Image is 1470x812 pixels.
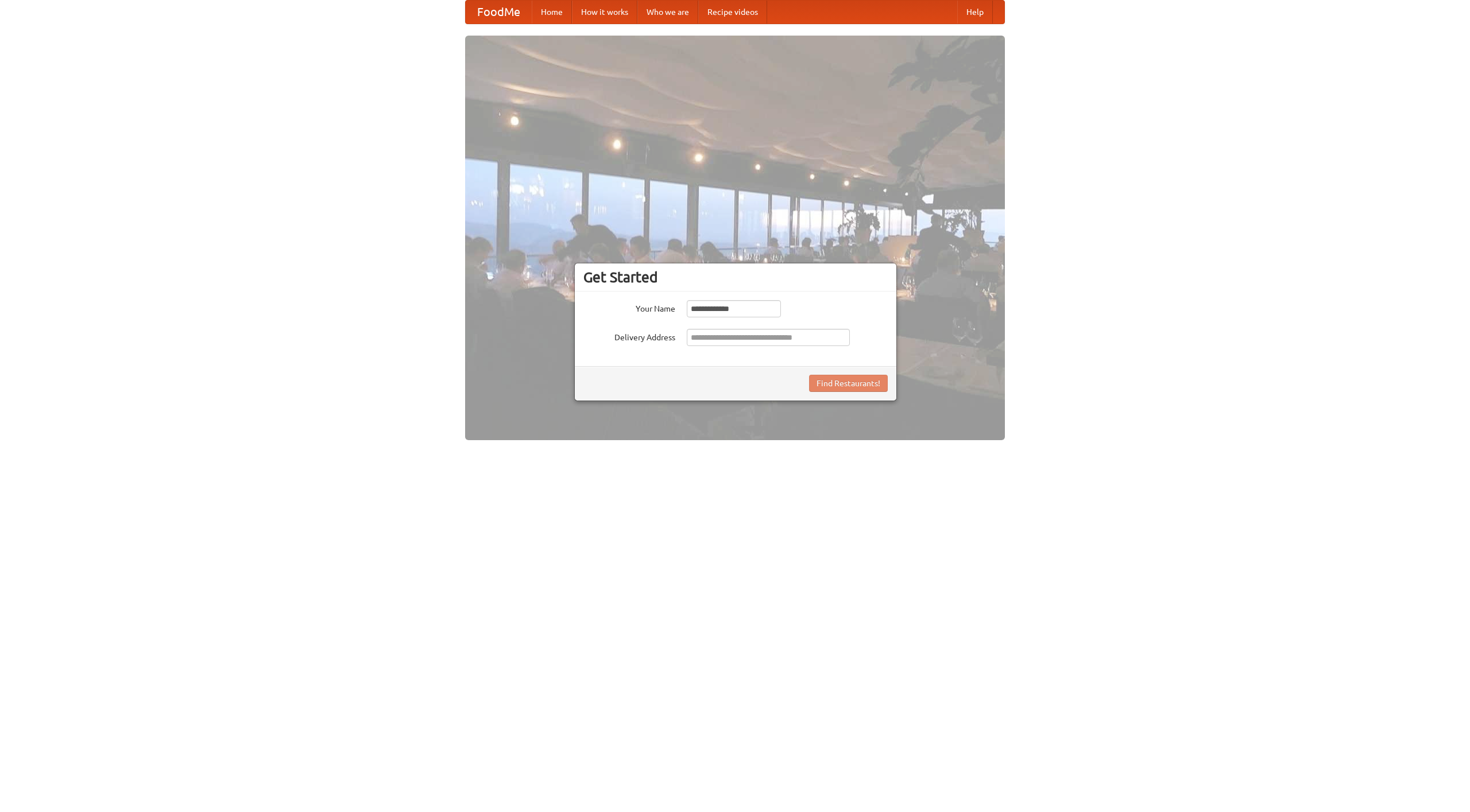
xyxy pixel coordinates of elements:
a: Help [957,1,993,24]
button: Find Restaurants! [809,375,888,392]
label: Your Name [583,300,675,314]
h3: Get Started [583,269,888,286]
a: FoodMe [466,1,532,24]
label: Delivery Address [583,329,675,343]
a: Who we are [637,1,698,24]
a: How it works [572,1,637,24]
a: Recipe videos [698,1,767,24]
a: Home [532,1,572,24]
